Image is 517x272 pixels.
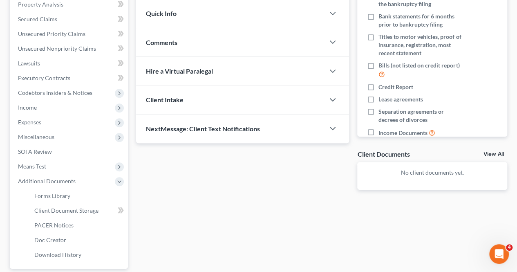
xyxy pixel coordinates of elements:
[18,119,41,126] span: Expenses
[364,169,501,177] p: No client documents yet.
[146,38,177,46] span: Comments
[34,251,81,258] span: Download History
[18,148,52,155] span: SOFA Review
[18,104,37,111] span: Income
[28,247,128,262] a: Download History
[146,67,213,75] span: Hire a Virtual Paralegal
[489,244,509,264] iframe: Intercom live chat
[34,207,98,214] span: Client Document Storage
[18,1,63,8] span: Property Analysis
[11,12,128,27] a: Secured Claims
[18,74,70,81] span: Executory Contracts
[18,60,40,67] span: Lawsuits
[34,192,70,199] span: Forms Library
[378,12,463,29] span: Bank statements for 6 months prior to bankruptcy filing
[34,222,74,229] span: PACER Notices
[378,95,423,103] span: Lease agreements
[18,45,96,52] span: Unsecured Nonpriority Claims
[146,9,177,17] span: Quick Info
[378,33,463,57] span: Titles to motor vehicles, proof of insurance, registration, most recent statement
[11,144,128,159] a: SOFA Review
[28,233,128,247] a: Doc Creator
[146,125,260,133] span: NextMessage: Client Text Notifications
[18,89,92,96] span: Codebtors Insiders & Notices
[28,189,128,203] a: Forms Library
[11,27,128,41] a: Unsecured Priority Claims
[146,96,184,103] span: Client Intake
[11,71,128,85] a: Executory Contracts
[34,236,66,243] span: Doc Creator
[378,61,459,70] span: Bills (not listed on credit report)
[483,151,504,157] a: View All
[28,203,128,218] a: Client Document Storage
[11,41,128,56] a: Unsecured Nonpriority Claims
[18,30,85,37] span: Unsecured Priority Claims
[378,83,413,91] span: Credit Report
[357,150,410,158] div: Client Documents
[378,129,427,137] span: Income Documents
[18,16,57,22] span: Secured Claims
[18,178,76,184] span: Additional Documents
[506,244,513,251] span: 4
[28,218,128,233] a: PACER Notices
[18,133,54,140] span: Miscellaneous
[18,163,46,170] span: Means Test
[378,108,463,124] span: Separation agreements or decrees of divorces
[11,56,128,71] a: Lawsuits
